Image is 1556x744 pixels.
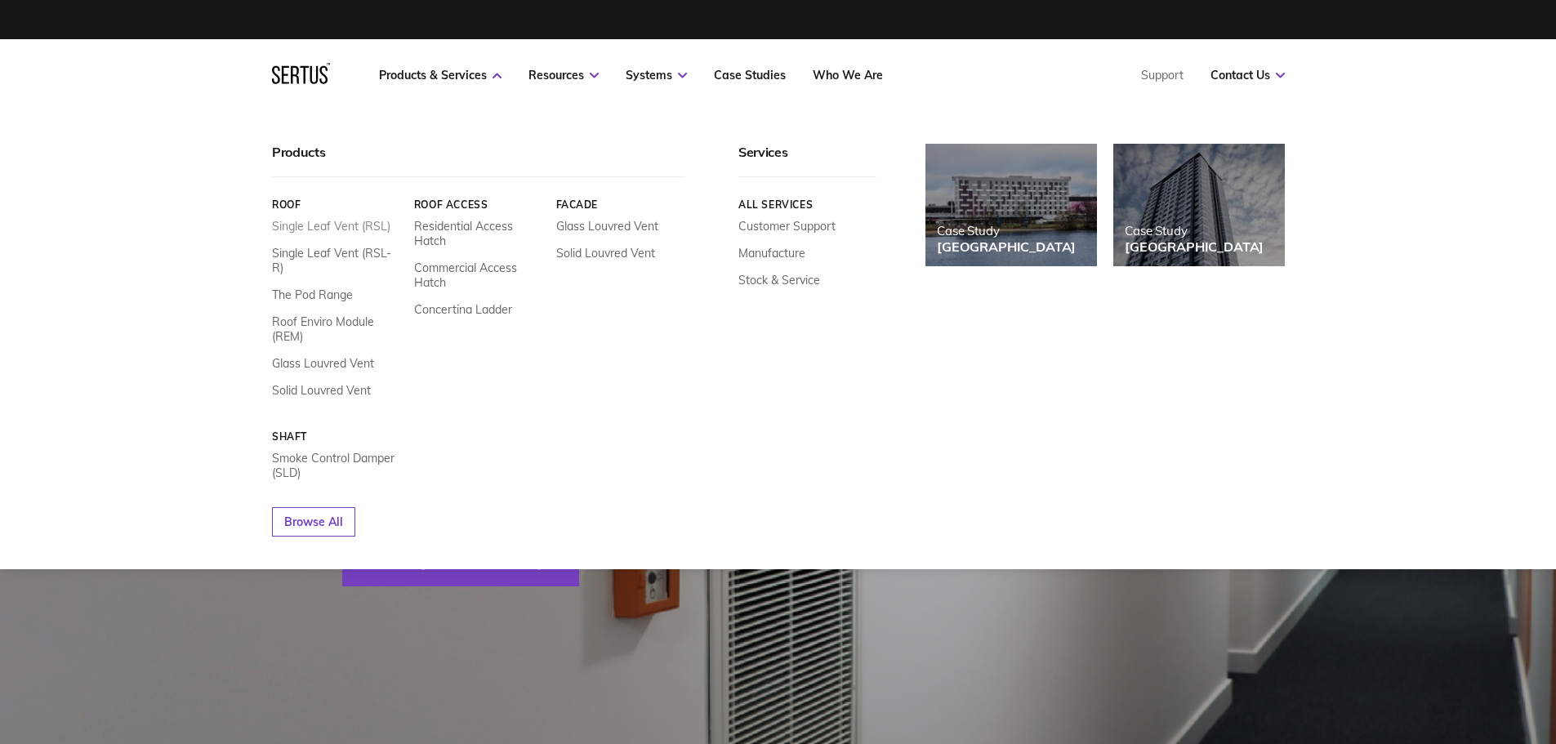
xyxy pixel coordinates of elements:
a: Case Studies [714,68,786,82]
div: [GEOGRAPHIC_DATA] [1125,238,1264,255]
a: Glass Louvred Vent [555,219,658,234]
a: Facade [555,198,685,211]
div: [GEOGRAPHIC_DATA] [937,238,1076,255]
div: Case Study [937,223,1076,238]
a: Resources [528,68,599,82]
a: Stock & Service [738,273,820,287]
div: Products [272,144,685,177]
a: Single Leaf Vent (RSL-R) [272,246,402,275]
a: Customer Support [738,219,836,234]
a: Smoke Control Damper (SLD) [272,451,402,480]
a: Manufacture [738,246,805,261]
a: Shaft [272,430,402,443]
a: Systems [626,68,687,82]
a: Support [1141,68,1184,82]
a: Residential Access Hatch [413,219,543,248]
a: Solid Louvred Vent [555,246,654,261]
iframe: Chat Widget [1474,666,1556,744]
a: Roof [272,198,402,211]
a: All services [738,198,876,211]
div: Case Study [1125,223,1264,238]
a: Commercial Access Hatch [413,261,543,290]
a: Products & Services [379,68,502,82]
a: Contact Us [1210,68,1285,82]
a: Case Study[GEOGRAPHIC_DATA] [1113,144,1285,266]
a: Glass Louvred Vent [272,356,374,371]
a: Case Study[GEOGRAPHIC_DATA] [925,144,1097,266]
a: Browse All [272,507,355,537]
a: Who We Are [813,68,883,82]
a: Single Leaf Vent (RSL) [272,219,390,234]
a: Roof Enviro Module (REM) [272,314,402,344]
div: Services [738,144,876,177]
a: The Pod Range [272,287,353,302]
a: Concertina Ladder [413,302,511,317]
a: Roof Access [413,198,543,211]
a: Solid Louvred Vent [272,383,371,398]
